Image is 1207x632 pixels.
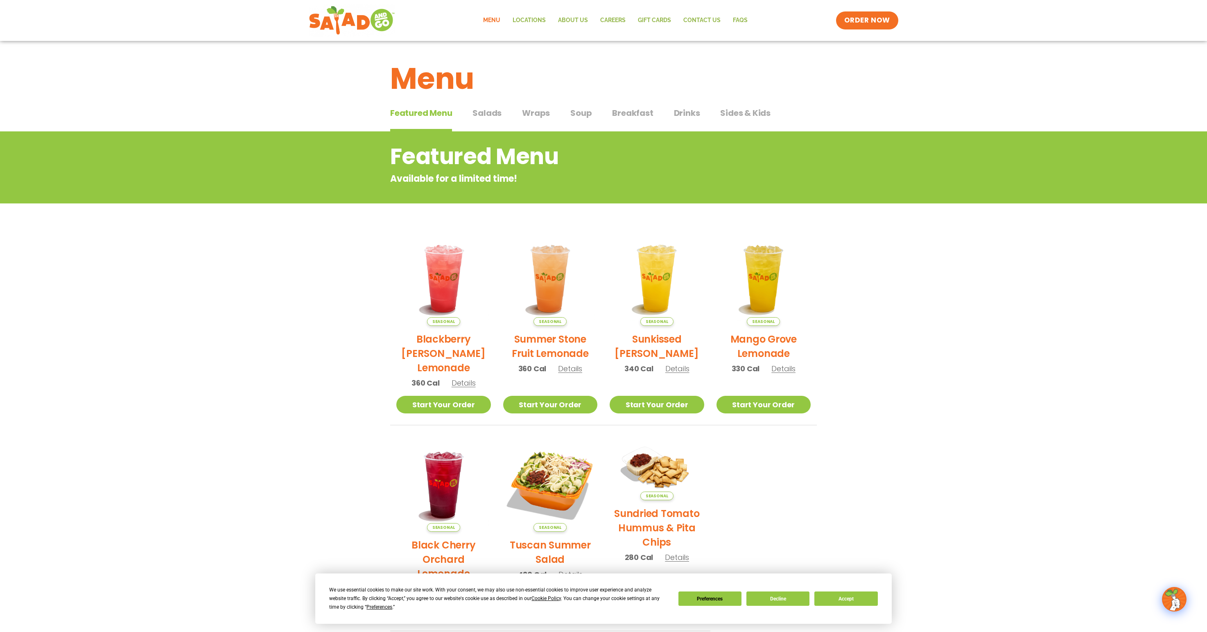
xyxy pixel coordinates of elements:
span: Seasonal [427,317,460,326]
span: ORDER NOW [844,16,890,25]
h2: Mango Grove Lemonade [717,332,811,361]
span: 420 Cal [518,569,547,580]
img: Product photo for Blackberry Bramble Lemonade [396,231,491,326]
button: Preferences [678,591,741,606]
a: About Us [552,11,594,30]
h1: Menu [390,56,817,101]
span: 330 Cal [732,363,760,374]
p: Available for a limited time! [390,172,751,185]
span: Seasonal [533,317,567,326]
a: Start Your Order [717,396,811,413]
a: Start Your Order [396,396,491,413]
span: Sides & Kids [720,107,771,119]
div: Cookie Consent Prompt [315,573,892,624]
img: new-SAG-logo-768×292 [309,4,395,37]
span: Details [558,363,582,374]
span: Details [771,363,796,374]
span: 360 Cal [518,363,547,374]
img: Product photo for Sundried Tomato Hummus & Pita Chips [610,438,704,501]
span: 360 Cal [411,377,440,388]
span: Preferences [366,604,392,610]
h2: Summer Stone Fruit Lemonade [503,332,598,361]
div: Tabbed content [390,104,817,132]
img: Product photo for Sunkissed Yuzu Lemonade [610,231,704,326]
span: Seasonal [747,317,780,326]
span: Wraps [522,107,550,119]
span: Salads [472,107,502,119]
img: Product photo for Black Cherry Orchard Lemonade [396,438,491,532]
span: Breakfast [612,107,653,119]
span: Seasonal [427,523,460,532]
span: 340 Cal [624,363,653,374]
span: Seasonal [533,523,567,532]
img: Product photo for Mango Grove Lemonade [717,231,811,326]
a: GIFT CARDS [632,11,677,30]
span: 280 Cal [625,552,653,563]
a: FAQs [727,11,754,30]
nav: Menu [477,11,754,30]
h2: Featured Menu [390,140,751,173]
span: Seasonal [640,317,674,326]
h2: Sundried Tomato Hummus & Pita Chips [610,506,704,549]
a: ORDER NOW [836,11,898,29]
div: We use essential cookies to make our site work. With your consent, we may also use non-essential ... [329,586,668,612]
h2: Tuscan Summer Salad [503,538,598,567]
a: Locations [506,11,552,30]
span: Seasonal [640,492,674,500]
span: Soup [570,107,592,119]
span: Details [665,552,689,562]
img: Product photo for Tuscan Summer Salad [503,438,598,532]
span: Featured Menu [390,107,452,119]
span: Details [452,378,476,388]
span: Details [665,363,689,374]
img: wpChatIcon [1163,588,1186,611]
a: Start Your Order [503,396,598,413]
span: Cookie Policy [531,596,561,601]
button: Decline [746,591,809,606]
a: Start Your Order [610,396,704,413]
h2: Sunkissed [PERSON_NAME] [610,332,704,361]
span: Drinks [674,107,700,119]
a: Careers [594,11,632,30]
a: Menu [477,11,506,30]
h2: Black Cherry Orchard Lemonade [396,538,491,581]
h2: Blackberry [PERSON_NAME] Lemonade [396,332,491,375]
span: Details [558,569,583,580]
a: Contact Us [677,11,727,30]
button: Accept [814,591,877,606]
img: Product photo for Summer Stone Fruit Lemonade [503,231,598,326]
